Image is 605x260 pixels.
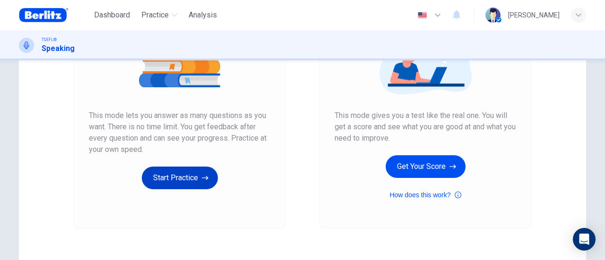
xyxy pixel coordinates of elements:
[19,6,90,25] a: Berlitz Brasil logo
[389,189,461,201] button: How does this work?
[573,228,596,251] div: Open Intercom Messenger
[138,7,181,24] button: Practice
[142,167,218,189] button: Start Practice
[185,7,221,24] button: Analysis
[485,8,501,23] img: Profile picture
[335,110,516,144] span: This mode gives you a test like the real one. You will get a score and see what you are good at a...
[94,9,130,21] span: Dashboard
[386,155,466,178] button: Get Your Score
[19,6,69,25] img: Berlitz Brasil logo
[508,9,560,21] div: [PERSON_NAME]
[89,110,270,155] span: This mode lets you answer as many questions as you want. There is no time limit. You get feedback...
[42,36,57,43] span: TOEFL®
[189,9,217,21] span: Analysis
[416,12,428,19] img: en
[141,9,169,21] span: Practice
[42,43,75,54] h1: Speaking
[90,7,134,24] button: Dashboard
